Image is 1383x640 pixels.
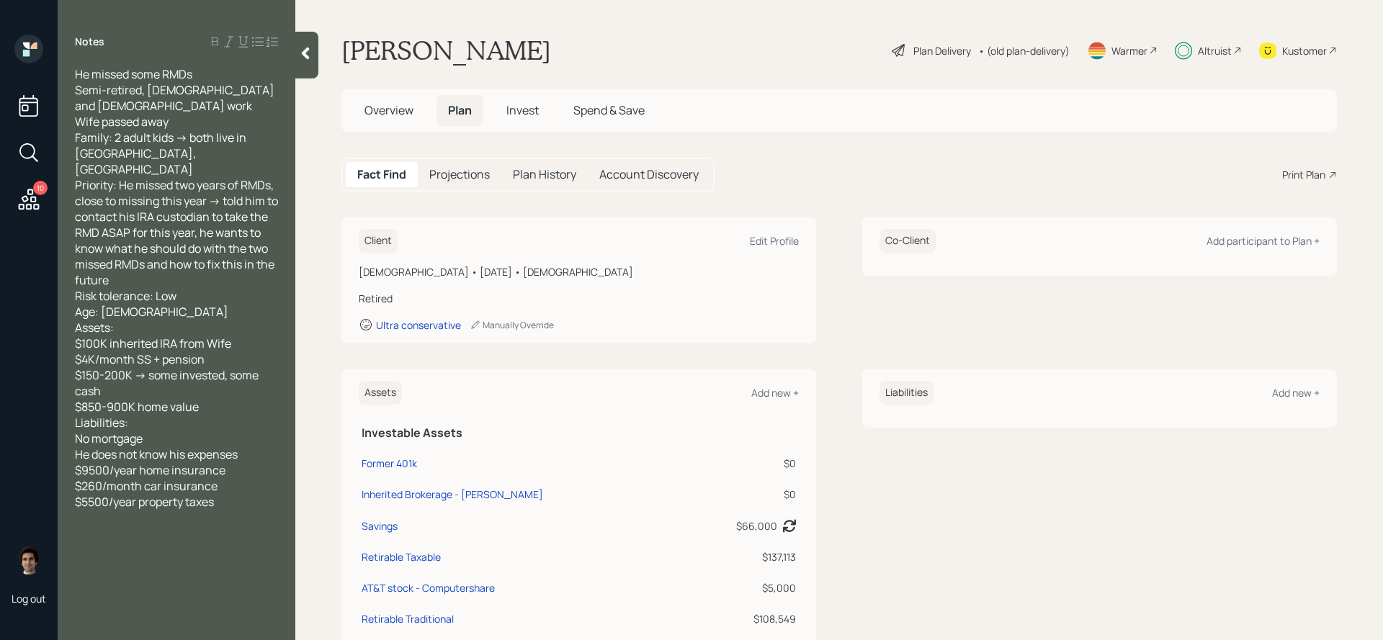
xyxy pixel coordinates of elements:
div: Retired [359,291,799,306]
div: Inherited Brokerage - [PERSON_NAME] [362,487,543,502]
h5: Account Discovery [599,168,699,181]
div: Former 401k [362,456,417,471]
div: Log out [12,592,46,605]
div: Plan Delivery [913,43,971,58]
div: $137,113 [735,549,796,564]
div: Retirable Traditional [362,611,454,626]
span: Overview [364,102,413,118]
span: He missed some RMDs Semi-retired, [DEMOGRAPHIC_DATA] and [DEMOGRAPHIC_DATA] work Wife passed away... [75,66,280,510]
div: Add participant to Plan + [1207,234,1320,248]
div: $0 [735,487,796,502]
div: Ultra conservative [376,318,461,332]
img: harrison-schaefer-headshot-2.png [14,546,43,574]
div: Altruist [1198,43,1232,58]
div: Warmer [1111,43,1147,58]
div: • (old plan-delivery) [978,43,1070,58]
h6: Assets [359,381,402,405]
div: AT&T stock - Computershare [362,580,495,595]
div: Edit Profile [750,234,799,248]
div: $66,000 [736,518,777,533]
div: $5,000 [735,580,796,595]
div: Add new + [751,386,799,400]
label: Notes [75,35,104,49]
h5: Projections [429,168,490,181]
div: Retirable Taxable [362,549,441,564]
h6: Liabilities [880,381,934,405]
span: Invest [506,102,539,118]
div: Savings [362,518,398,533]
h6: Co-Client [880,229,936,253]
div: Manually Override [470,319,554,331]
h5: Fact Find [357,168,406,181]
h5: Plan History [513,168,576,181]
h5: Investable Assets [362,426,796,440]
h1: [PERSON_NAME] [341,35,551,66]
span: Spend & Save [573,102,645,118]
div: 10 [33,181,48,195]
div: Add new + [1272,386,1320,400]
span: Plan [448,102,472,118]
h6: Client [359,229,398,253]
div: Print Plan [1282,167,1325,182]
div: $108,549 [735,611,796,626]
div: [DEMOGRAPHIC_DATA] • [DATE] • [DEMOGRAPHIC_DATA] [359,264,799,279]
div: $0 [735,456,796,471]
div: Kustomer [1282,43,1327,58]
